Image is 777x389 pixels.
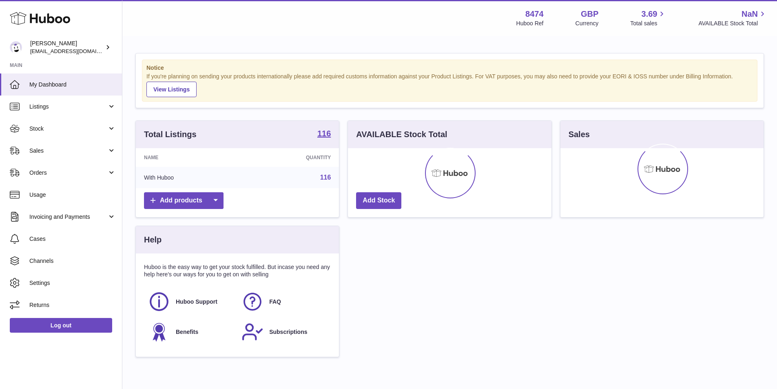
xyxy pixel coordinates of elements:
[144,192,224,209] a: Add products
[10,318,112,333] a: Log out
[29,169,107,177] span: Orders
[241,291,327,313] a: FAQ
[320,174,331,181] a: 116
[525,9,544,20] strong: 8474
[144,129,197,140] h3: Total Listings
[356,192,401,209] a: Add Stock
[136,167,243,188] td: With Huboo
[29,257,116,265] span: Channels
[146,82,197,97] a: View Listings
[146,64,753,72] strong: Notice
[144,263,331,279] p: Huboo is the easy way to get your stock fulfilled. But incase you need any help here's our ways f...
[29,125,107,133] span: Stock
[29,301,116,309] span: Returns
[698,20,767,27] span: AVAILABLE Stock Total
[148,291,233,313] a: Huboo Support
[10,41,22,53] img: orders@neshealth.com
[29,213,107,221] span: Invoicing and Payments
[569,129,590,140] h3: Sales
[576,20,599,27] div: Currency
[356,129,447,140] h3: AVAILABLE Stock Total
[630,20,666,27] span: Total sales
[269,328,307,336] span: Subscriptions
[29,235,116,243] span: Cases
[241,321,327,343] a: Subscriptions
[317,129,331,138] strong: 116
[642,9,657,20] span: 3.69
[146,73,753,97] div: If you're planning on sending your products internationally please add required customs informati...
[581,9,598,20] strong: GBP
[148,321,233,343] a: Benefits
[742,9,758,20] span: NaN
[176,298,217,306] span: Huboo Support
[30,48,120,54] span: [EMAIL_ADDRESS][DOMAIN_NAME]
[176,328,198,336] span: Benefits
[144,234,162,245] h3: Help
[29,81,116,89] span: My Dashboard
[29,191,116,199] span: Usage
[516,20,544,27] div: Huboo Ref
[243,148,339,167] th: Quantity
[29,279,116,287] span: Settings
[317,129,331,139] a: 116
[29,103,107,111] span: Listings
[30,40,104,55] div: [PERSON_NAME]
[29,147,107,155] span: Sales
[630,9,666,27] a: 3.69 Total sales
[698,9,767,27] a: NaN AVAILABLE Stock Total
[269,298,281,306] span: FAQ
[136,148,243,167] th: Name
